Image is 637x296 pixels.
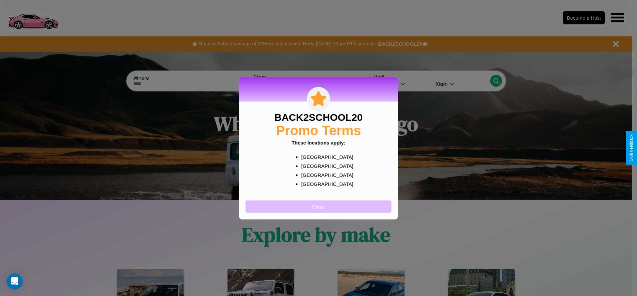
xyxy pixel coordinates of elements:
[274,111,362,123] h3: BACK2SCHOOL20
[7,273,23,289] div: Open Intercom Messenger
[629,134,634,162] div: Give Feedback
[301,161,349,170] p: [GEOGRAPHIC_DATA]
[292,139,345,145] b: These locations apply:
[246,200,391,213] button: Close
[276,123,361,138] h2: Promo Terms
[301,170,349,179] p: [GEOGRAPHIC_DATA]
[301,152,349,161] p: [GEOGRAPHIC_DATA]
[301,179,349,188] p: [GEOGRAPHIC_DATA]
